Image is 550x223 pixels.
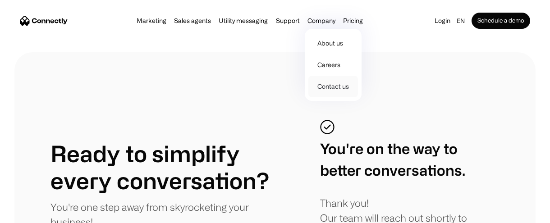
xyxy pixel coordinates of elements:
a: home [20,14,68,27]
a: Marketing [134,17,169,24]
a: Support [273,17,302,24]
a: Schedule a demo [472,13,530,29]
nav: Company [305,27,362,101]
aside: Language selected: English [9,206,54,220]
div: Company [305,14,338,27]
div: en [453,14,472,27]
a: Utility messaging [216,17,270,24]
a: About us [308,32,358,54]
div: en [457,14,465,27]
a: Login [432,14,453,27]
a: Careers [308,54,358,76]
div: Company [307,14,335,27]
a: Sales agents [171,17,214,24]
a: Contact us [308,76,358,97]
a: Pricing [340,17,366,24]
ul: Language list [18,207,54,220]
